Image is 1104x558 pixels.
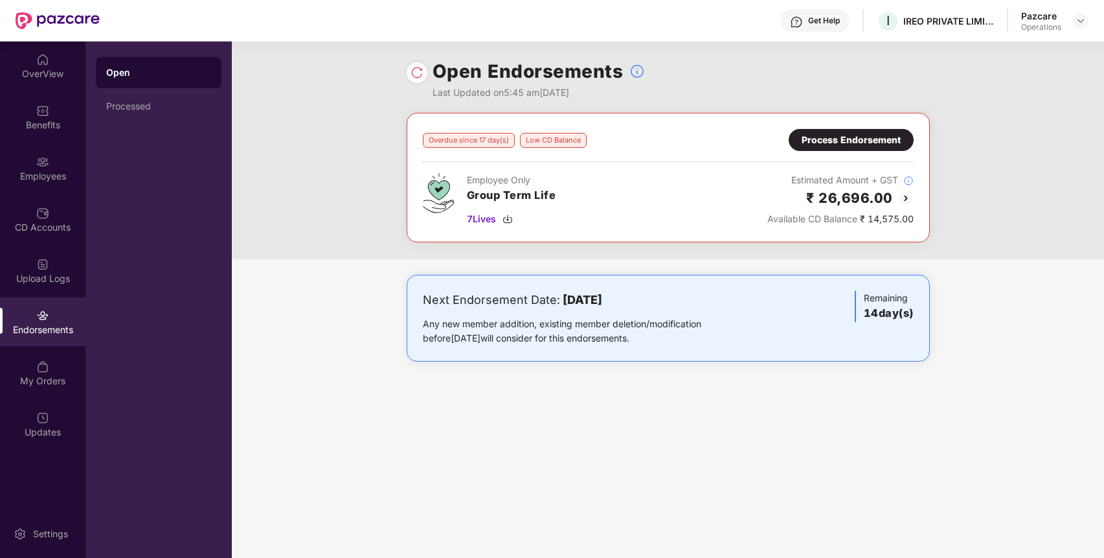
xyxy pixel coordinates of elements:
[433,86,646,100] div: Last Updated on 5:45 am[DATE]
[467,187,556,204] h3: Group Term Life
[898,191,914,206] img: svg+xml;base64,PHN2ZyBpZD0iQmFjay0yMHgyMCIgeG1sbnM9Imh0dHA6Ly93d3cudzMub3JnLzIwMDAvc3ZnIiB3aWR0aD...
[29,528,72,541] div: Settings
[903,15,994,27] div: IREO PRIVATE LIMITED
[411,66,423,79] img: svg+xml;base64,PHN2ZyBpZD0iUmVsb2FkLTMyeDMyIiB4bWxucz0iaHR0cDovL3d3dy53My5vcmcvMjAwMC9zdmciIHdpZH...
[36,360,49,373] img: svg+xml;base64,PHN2ZyBpZD0iTXlfT3JkZXJzIiBkYXRhLW5hbWU9Ik15IE9yZGVycyIgeG1sbnM9Imh0dHA6Ly93d3cudz...
[563,293,602,307] b: [DATE]
[106,101,211,111] div: Processed
[14,528,27,541] img: svg+xml;base64,PHN2ZyBpZD0iU2V0dGluZy0yMHgyMCIgeG1sbnM9Imh0dHA6Ly93d3cudzMub3JnLzIwMDAvc3ZnIiB3aW...
[790,16,803,29] img: svg+xml;base64,PHN2ZyBpZD0iSGVscC0zMngzMiIgeG1sbnM9Imh0dHA6Ly93d3cudzMub3JnLzIwMDAvc3ZnIiB3aWR0aD...
[36,412,49,424] img: svg+xml;base64,PHN2ZyBpZD0iVXBkYXRlZCIgeG1sbnM9Imh0dHA6Ly93d3cudzMub3JnLzIwMDAvc3ZnIiB3aWR0aD0iMj...
[36,156,49,169] img: svg+xml;base64,PHN2ZyBpZD0iRW1wbG95ZWVzIiB4bWxucz0iaHR0cDovL3d3dy53My5vcmcvMjAwMC9zdmciIHdpZHRoPS...
[502,214,513,224] img: svg+xml;base64,PHN2ZyBpZD0iRG93bmxvYWQtMzJ4MzIiIHhtbG5zPSJodHRwOi8vd3d3LnczLm9yZy8yMDAwL3N2ZyIgd2...
[467,173,556,187] div: Employee Only
[802,133,901,147] div: Process Endorsement
[16,12,100,29] img: New Pazcare Logo
[767,173,914,187] div: Estimated Amount + GST
[106,66,211,79] div: Open
[520,133,587,148] div: Low CD Balance
[467,212,496,226] span: 7 Lives
[433,57,624,86] h1: Open Endorsements
[36,104,49,117] img: svg+xml;base64,PHN2ZyBpZD0iQmVuZWZpdHMiIHhtbG5zPSJodHRwOi8vd3d3LnczLm9yZy8yMDAwL3N2ZyIgd2lkdGg9Ij...
[36,207,49,220] img: svg+xml;base64,PHN2ZyBpZD0iQ0RfQWNjb3VudHMiIGRhdGEtbmFtZT0iQ0QgQWNjb3VudHMiIHhtbG5zPSJodHRwOi8vd3...
[629,64,645,79] img: svg+xml;base64,PHN2ZyBpZD0iSW5mb18tXzMyeDMyIiBkYXRhLW5hbWU9IkluZm8gLSAzMngzMiIgeG1sbnM9Imh0dHA6Ly...
[423,133,515,148] div: Overdue since 17 day(s)
[1076,16,1086,26] img: svg+xml;base64,PHN2ZyBpZD0iRHJvcGRvd24tMzJ4MzIiIHhtbG5zPSJodHRwOi8vd3d3LnczLm9yZy8yMDAwL3N2ZyIgd2...
[855,291,914,322] div: Remaining
[767,212,914,226] div: ₹ 14,575.00
[36,309,49,322] img: svg+xml;base64,PHN2ZyBpZD0iRW5kb3JzZW1lbnRzIiB4bWxucz0iaHR0cDovL3d3dy53My5vcmcvMjAwMC9zdmciIHdpZH...
[806,187,893,209] h2: ₹ 26,696.00
[423,173,454,213] img: svg+xml;base64,PHN2ZyB4bWxucz0iaHR0cDovL3d3dy53My5vcmcvMjAwMC9zdmciIHdpZHRoPSI0Ny43MTQiIGhlaWdodD...
[808,16,840,26] div: Get Help
[864,305,914,322] h3: 14 day(s)
[767,213,857,224] span: Available CD Balance
[903,176,914,186] img: svg+xml;base64,PHN2ZyBpZD0iSW5mb18tXzMyeDMyIiBkYXRhLW5hbWU9IkluZm8gLSAzMngzMiIgeG1sbnM9Imh0dHA6Ly...
[36,258,49,271] img: svg+xml;base64,PHN2ZyBpZD0iVXBsb2FkX0xvZ3MiIGRhdGEtbmFtZT0iVXBsb2FkIExvZ3MiIHhtbG5zPSJodHRwOi8vd3...
[423,317,742,345] div: Any new member addition, existing member deletion/modification before [DATE] will consider for th...
[886,13,890,29] span: I
[1021,22,1061,32] div: Operations
[1021,10,1061,22] div: Pazcare
[423,291,742,309] div: Next Endorsement Date:
[36,53,49,66] img: svg+xml;base64,PHN2ZyBpZD0iSG9tZSIgeG1sbnM9Imh0dHA6Ly93d3cudzMub3JnLzIwMDAvc3ZnIiB3aWR0aD0iMjAiIG...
